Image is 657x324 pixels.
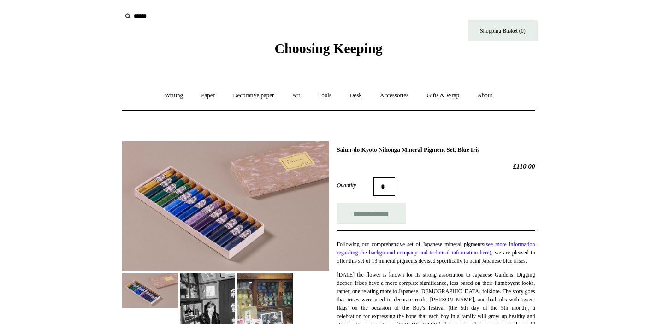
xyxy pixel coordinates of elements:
[469,83,501,108] a: About
[122,273,178,308] img: Saiun-do Kyoto Nihonga Mineral Pigment Set, Blue Iris
[341,83,370,108] a: Desk
[372,83,417,108] a: Accessories
[468,20,538,41] a: Shopping Basket (0)
[337,162,535,171] h2: £110.00
[337,146,535,153] h1: Saiun-do Kyoto Nihonga Mineral Pigment Set, Blue Iris
[337,240,535,265] p: Following our comprehensive set of Japanese mineral pigments , we are pleased to offer this set o...
[193,83,223,108] a: Paper
[274,41,382,56] span: Choosing Keeping
[156,83,191,108] a: Writing
[284,83,308,108] a: Art
[225,83,282,108] a: Decorative paper
[418,83,468,108] a: Gifts & Wrap
[122,141,329,271] img: Saiun-do Kyoto Nihonga Mineral Pigment Set, Blue Iris
[310,83,340,108] a: Tools
[274,48,382,54] a: Choosing Keeping
[337,181,373,189] label: Quantity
